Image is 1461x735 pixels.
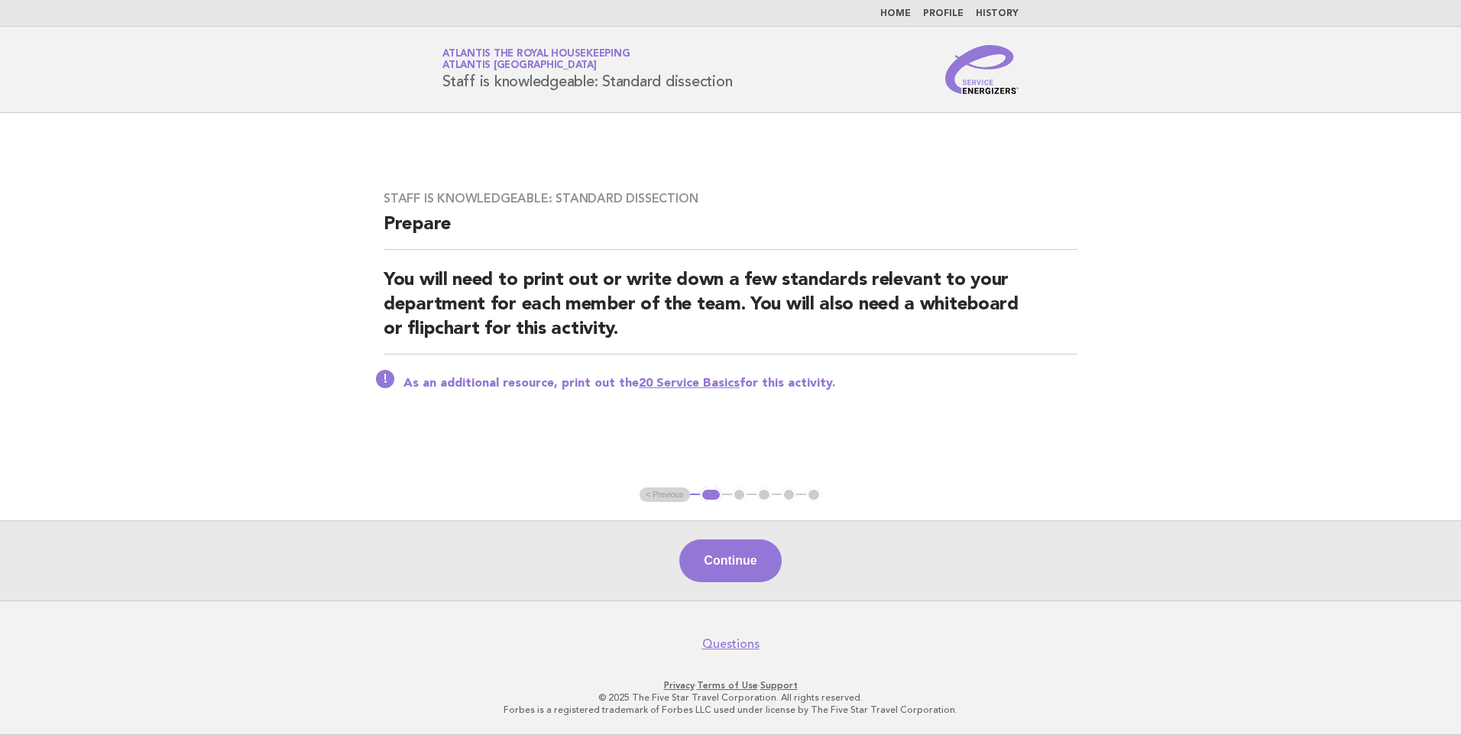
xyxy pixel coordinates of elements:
h2: Prepare [384,212,1077,250]
img: Service Energizers [945,45,1019,94]
h2: You will need to print out or write down a few standards relevant to your department for each mem... [384,268,1077,355]
p: Forbes is a registered trademark of Forbes LLC used under license by The Five Star Travel Corpora... [263,704,1198,716]
p: As an additional resource, print out the for this activity. [403,376,1077,391]
button: 1 [700,487,722,503]
h1: Staff is knowledgeable: Standard dissection [442,50,732,89]
a: Questions [702,636,760,652]
a: Home [880,9,911,18]
span: Atlantis [GEOGRAPHIC_DATA] [442,61,597,71]
a: Privacy [664,680,695,691]
h3: Staff is knowledgeable: Standard dissection [384,191,1077,206]
button: Continue [679,539,781,582]
a: Support [760,680,798,691]
a: History [976,9,1019,18]
a: 20 Service Basics [639,377,740,390]
p: © 2025 The Five Star Travel Corporation. All rights reserved. [263,691,1198,704]
a: Terms of Use [697,680,758,691]
a: Atlantis the Royal HousekeepingAtlantis [GEOGRAPHIC_DATA] [442,49,630,70]
p: · · [263,679,1198,691]
a: Profile [923,9,964,18]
